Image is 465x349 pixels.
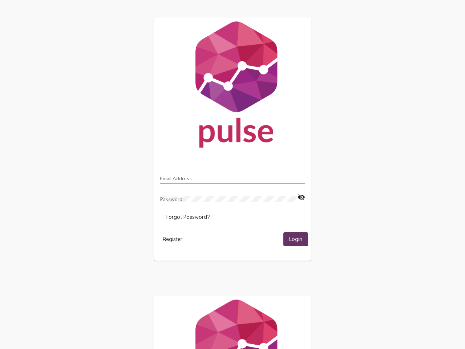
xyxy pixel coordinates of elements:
button: Login [283,232,308,246]
img: Pulse For Good Logo [154,17,311,155]
button: Forgot Password? [160,210,215,224]
span: Login [289,236,302,243]
span: Forgot Password? [166,214,210,220]
mat-icon: visibility_off [298,193,305,202]
span: Register [163,236,182,242]
button: Register [157,232,188,246]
